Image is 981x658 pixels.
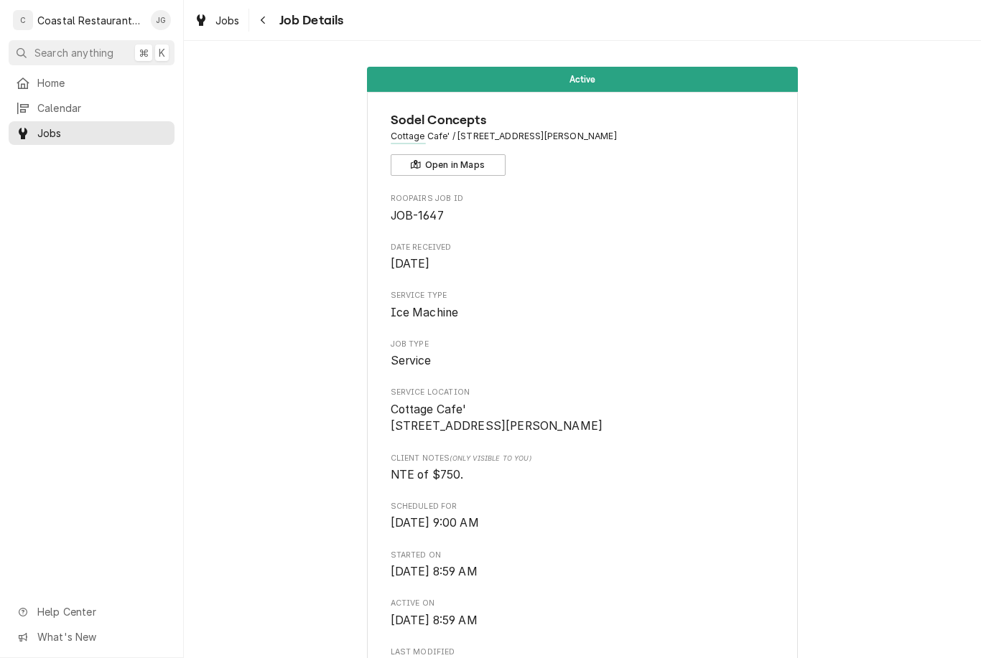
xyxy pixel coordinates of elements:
[391,354,432,367] span: Service
[275,11,344,30] span: Job Details
[569,75,596,84] span: Active
[391,550,775,581] div: Started On
[391,339,775,370] div: Job Type
[391,563,775,581] span: Started On
[9,625,175,649] a: Go to What's New
[391,111,775,176] div: Client Information
[391,339,775,350] span: Job Type
[391,304,775,321] span: Service Type
[37,604,166,619] span: Help Center
[367,67,798,92] div: Status
[391,111,775,130] span: Name
[391,193,775,224] div: Roopairs Job ID
[252,9,275,32] button: Navigate back
[391,466,775,484] span: [object Object]
[391,306,459,319] span: Ice Machine
[151,10,171,30] div: James Gatton's Avatar
[391,207,775,225] span: Roopairs Job ID
[391,598,775,629] div: Active On
[391,387,775,398] span: Service Location
[37,13,143,28] div: Coastal Restaurant Repair
[391,387,775,435] div: Service Location
[391,501,775,532] div: Scheduled For
[391,242,775,253] span: Date Received
[37,100,167,116] span: Calendar
[391,565,478,578] span: [DATE] 8:59 AM
[391,209,444,222] span: JOB-1647
[9,71,175,95] a: Home
[391,468,464,481] span: NTE of $750.
[450,454,531,462] span: (Only Visible to You)
[9,121,175,145] a: Jobs
[391,598,775,609] span: Active On
[391,290,775,301] span: Service Type
[188,9,246,32] a: Jobs
[391,242,775,273] div: Date Received
[37,75,167,90] span: Home
[391,401,775,435] span: Service Location
[391,193,775,205] span: Roopairs Job ID
[159,45,165,60] span: K
[151,10,171,30] div: JG
[139,45,149,60] span: ⌘
[391,453,775,464] span: Client Notes
[9,40,175,65] button: Search anything⌘K
[13,10,33,30] div: C
[391,614,478,627] span: [DATE] 8:59 AM
[391,352,775,370] span: Job Type
[391,514,775,532] span: Scheduled For
[391,255,775,273] span: Date Received
[391,612,775,629] span: Active On
[391,647,775,658] span: Last Modified
[391,550,775,561] span: Started On
[9,96,175,120] a: Calendar
[391,257,430,271] span: [DATE]
[391,501,775,512] span: Scheduled For
[391,130,775,143] span: Address
[391,154,506,176] button: Open in Maps
[37,629,166,644] span: What's New
[37,126,167,141] span: Jobs
[391,453,775,484] div: [object Object]
[9,600,175,624] a: Go to Help Center
[391,403,603,433] span: Cottage Cafe' [STREET_ADDRESS][PERSON_NAME]
[391,516,479,530] span: [DATE] 9:00 AM
[215,13,240,28] span: Jobs
[391,290,775,321] div: Service Type
[34,45,113,60] span: Search anything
